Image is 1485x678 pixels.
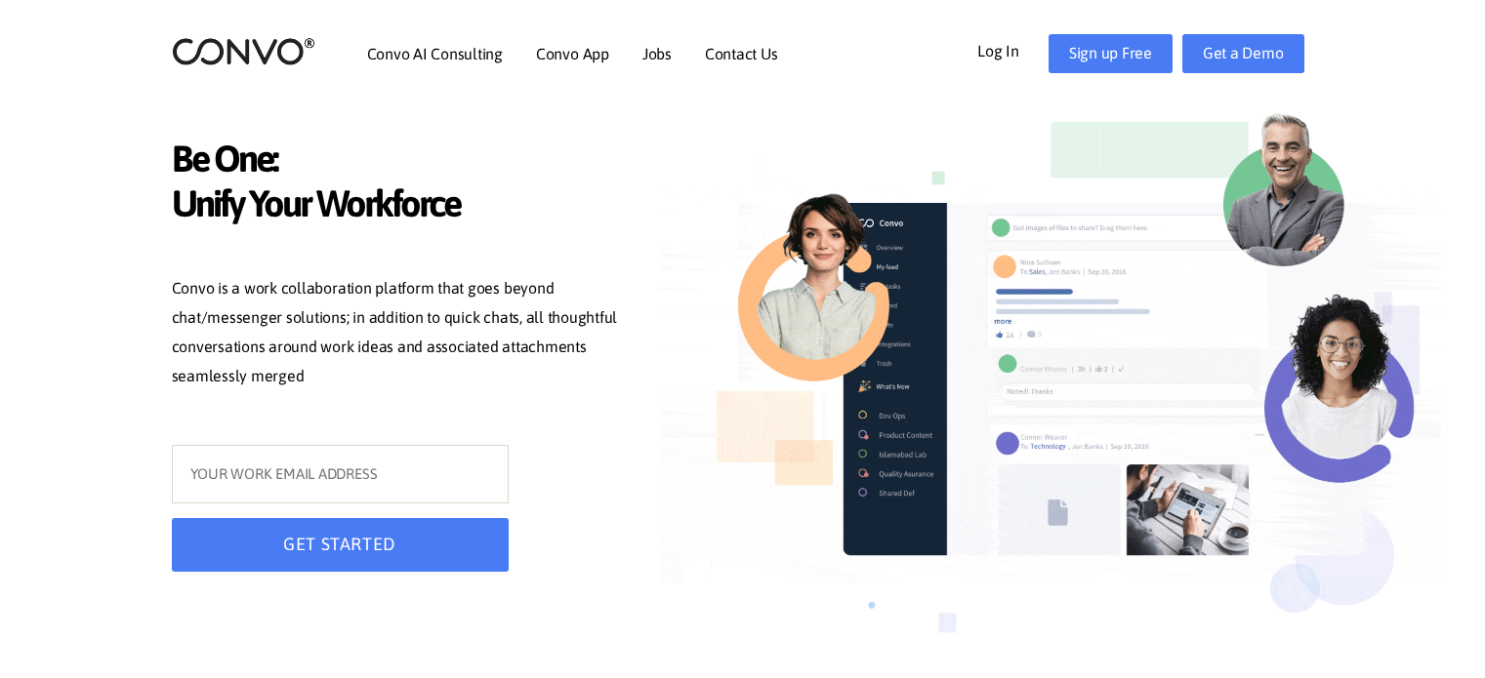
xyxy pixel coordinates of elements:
[1182,34,1304,73] a: Get a Demo
[977,34,1049,65] a: Log In
[172,274,631,395] p: Convo is a work collaboration platform that goes beyond chat/messenger solutions; in addition to ...
[1049,34,1173,73] a: Sign up Free
[172,445,509,503] input: YOUR WORK EMAIL ADDRESS
[172,518,509,572] button: GET STARTED
[172,181,631,231] span: Unify Your Workforce
[536,46,609,61] a: Convo App
[172,137,631,186] span: Be One:
[705,46,778,61] a: Contact Us
[367,46,503,61] a: Convo AI Consulting
[642,46,672,61] a: Jobs
[172,36,315,66] img: logo_2.png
